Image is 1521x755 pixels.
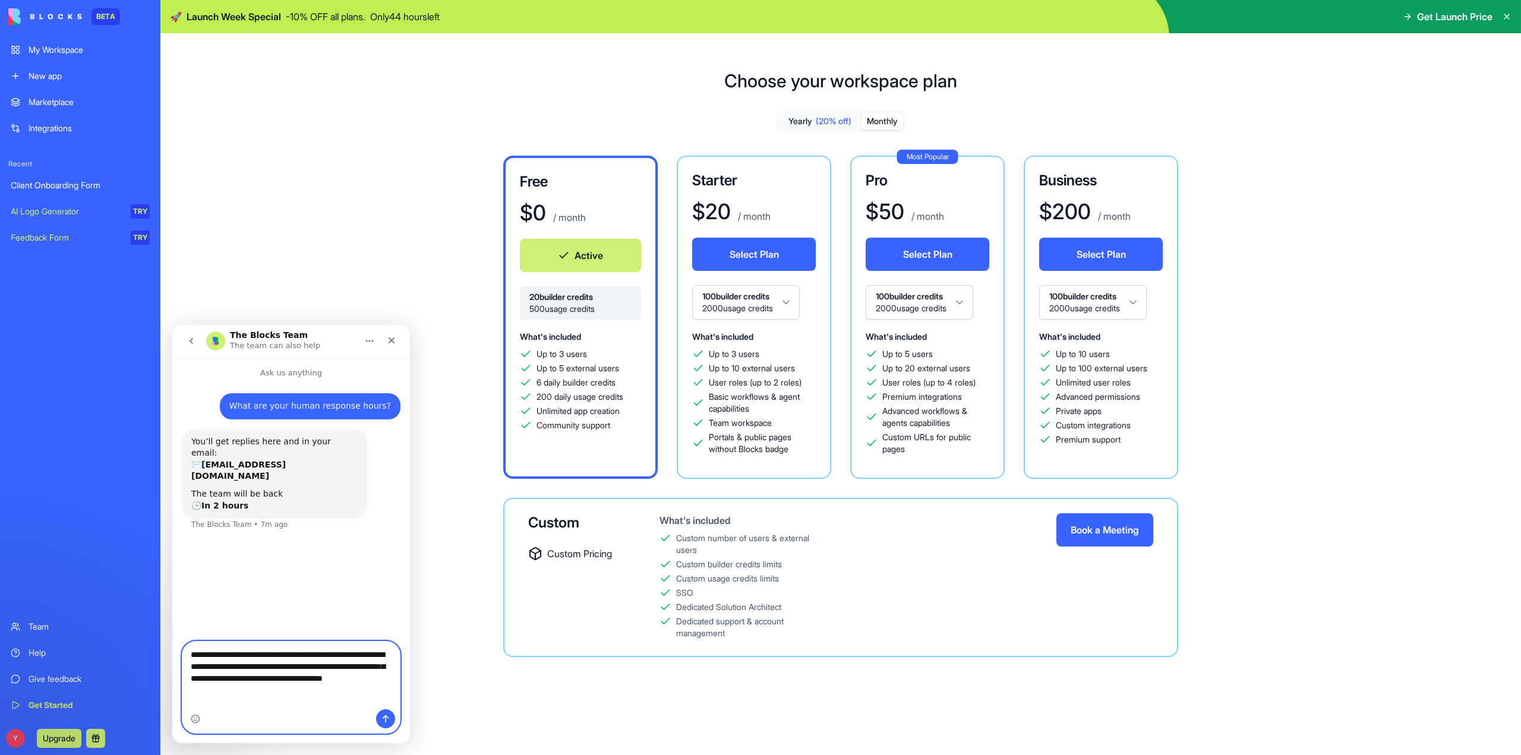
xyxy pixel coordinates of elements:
[882,348,933,360] span: Up to 5 users
[11,206,122,217] div: AI Logo Generator
[1039,331,1100,342] span: What's included
[29,647,150,659] div: Help
[286,10,365,24] p: - 10 % OFF all plans.
[778,113,862,130] button: Yearly
[692,238,816,271] button: Select Plan
[4,173,157,197] a: Client Onboarding Form
[4,200,157,223] a: AI Logo GeneratorTRY
[29,96,150,108] div: Marketplace
[8,8,120,25] a: BETA
[882,362,970,374] span: Up to 20 external users
[29,122,150,134] div: Integrations
[91,8,120,25] div: BETA
[131,230,150,245] div: TRY
[4,116,157,140] a: Integrations
[11,179,150,191] div: Client Onboarding Form
[37,732,81,744] a: Upgrade
[520,239,641,272] button: Active
[4,667,157,691] a: Give feedback
[866,200,904,223] h1: $ 50
[882,391,962,403] span: Premium integrations
[37,729,81,748] button: Upgrade
[1039,200,1091,223] h1: $ 200
[131,204,150,219] div: TRY
[1056,391,1140,403] span: Advanced permissions
[370,10,440,24] p: Only 44 hours left
[1039,238,1163,271] button: Select Plan
[724,70,957,91] h1: Choose your workspace plan
[676,615,825,639] div: Dedicated support & account management
[1056,377,1131,388] span: Unlimited user roles
[4,615,157,639] a: Team
[692,200,731,223] h1: $ 20
[882,405,989,429] span: Advanced workflows & agents capabilities
[1056,362,1147,374] span: Up to 100 external users
[551,210,586,225] p: / month
[882,377,976,388] span: User roles (up to 4 roles)
[29,44,150,56] div: My Workspace
[709,417,772,429] span: Team workspace
[537,377,616,388] span: 6 daily builder credits
[1056,419,1131,431] span: Custom integrations
[1417,10,1492,24] span: Get Launch Price
[676,601,781,613] div: Dedicated Solution Architect
[1056,348,1110,360] span: Up to 10 users
[676,558,782,570] div: Custom builder credits limits
[1056,513,1153,546] button: Book a Meeting
[529,303,632,315] span: 500 usage credits
[4,159,157,169] span: Recent
[537,405,620,417] span: Unlimited app creation
[862,113,903,130] button: Monthly
[4,693,157,717] a: Get Started
[537,362,619,374] span: Up to 5 external users
[4,641,157,665] a: Help
[882,431,989,455] span: Custom URLs for public pages
[187,10,281,24] span: Launch Week Special
[29,70,150,82] div: New app
[897,150,958,164] div: Most Popular
[537,391,623,403] span: 200 daily usage credits
[520,172,641,191] h3: Free
[529,291,632,303] span: 20 builder credits
[909,209,944,223] p: / month
[692,331,753,342] span: What's included
[676,532,825,556] div: Custom number of users & external users
[676,587,693,599] div: SSO
[1096,209,1131,223] p: / month
[4,38,157,62] a: My Workspace
[692,171,816,190] h3: Starter
[11,232,122,244] div: Feedback Form
[709,348,759,360] span: Up to 3 users
[4,90,157,114] a: Marketplace
[816,115,851,127] span: (20% off)
[709,362,795,374] span: Up to 10 external users
[6,729,25,748] span: Y
[29,673,150,685] div: Give feedback
[4,226,157,249] a: Feedback FormTRY
[8,8,82,25] img: logo
[537,348,587,360] span: Up to 3 users
[659,513,825,527] div: What's included
[520,331,581,342] span: What's included
[866,171,989,190] h3: Pro
[676,573,779,585] div: Custom usage credits limits
[866,238,989,271] button: Select Plan
[204,384,223,403] button: Send a message…
[29,699,150,711] div: Get Started
[547,546,612,561] span: Custom Pricing
[709,377,801,388] span: User roles (up to 2 roles)
[29,621,150,633] div: Team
